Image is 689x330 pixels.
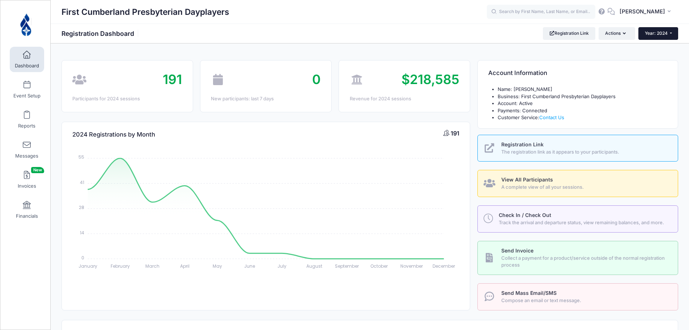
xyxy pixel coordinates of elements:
[615,4,678,20] button: [PERSON_NAME]
[350,95,459,103] div: Revenue for 2024 sessions
[0,8,51,42] a: First Cumberland Presbyterian Dayplayers
[79,204,84,210] tspan: 28
[498,114,667,121] li: Customer Service:
[31,167,44,173] span: New
[78,154,84,160] tspan: 55
[10,107,44,132] a: Reports
[18,183,36,189] span: Invoices
[13,93,41,99] span: Event Setup
[488,63,547,84] h4: Account Information
[451,130,459,137] span: 191
[499,212,551,218] span: Check In / Check Out
[61,30,140,37] h1: Registration Dashboard
[312,71,321,87] span: 0
[163,71,182,87] span: 191
[10,167,44,192] a: InvoicesNew
[306,263,322,269] tspan: August
[61,4,229,20] h1: First Cumberland Presbyterian Dayplayers
[213,263,222,269] tspan: May
[498,86,667,93] li: Name: [PERSON_NAME]
[477,205,678,233] a: Check In / Check Out Track the arrival and departure status, view remaining balances, and more.
[78,263,97,269] tspan: January
[501,297,670,304] span: Compose an email or text message.
[72,124,155,145] h4: 2024 Registrations by Month
[15,63,39,69] span: Dashboard
[645,30,668,36] span: Year: 2024
[18,123,35,129] span: Reports
[10,47,44,72] a: Dashboard
[111,263,130,269] tspan: February
[433,263,455,269] tspan: December
[400,263,423,269] tspan: November
[501,141,544,147] span: Registration Link
[501,255,670,269] span: Collect a payment for a product/service outside of the normal registration process
[477,135,678,162] a: Registration Link The registration link as it appears to your participants.
[277,263,286,269] tspan: July
[498,107,667,114] li: Payments: Connected
[499,219,669,226] span: Track the arrival and departure status, view remaining balances, and more.
[543,27,595,39] a: Registration Link
[501,176,553,183] span: View All Participants
[80,179,84,185] tspan: 41
[501,247,533,254] span: Send Invoice
[477,283,678,310] a: Send Mass Email/SMS Compose an email or text message.
[145,263,160,269] tspan: March
[10,77,44,102] a: Event Setup
[335,263,359,269] tspan: September
[12,11,39,38] img: First Cumberland Presbyterian Dayplayers
[501,290,557,296] span: Send Mass Email/SMS
[477,170,678,197] a: View All Participants A complete view of all your sessions.
[501,184,670,191] span: A complete view of all your sessions.
[244,263,255,269] tspan: June
[487,5,595,19] input: Search by First Name, Last Name, or Email...
[10,137,44,162] a: Messages
[81,255,84,261] tspan: 0
[539,114,564,120] a: Contact Us
[211,95,320,103] div: New participants: last 7 days
[498,93,667,100] li: Business: First Cumberland Presbyterian Dayplayers
[72,95,182,103] div: Participants for 2024 sessions
[477,241,678,275] a: Send Invoice Collect a payment for a product/service outside of the normal registration process
[80,229,84,235] tspan: 14
[498,100,667,107] li: Account: Active
[10,197,44,222] a: Financials
[638,27,678,39] button: Year: 2024
[620,8,665,16] span: [PERSON_NAME]
[180,263,190,269] tspan: April
[16,213,38,219] span: Financials
[501,149,670,156] span: The registration link as it appears to your participants.
[15,153,38,159] span: Messages
[401,71,459,87] span: $218,585
[599,27,635,39] button: Actions
[370,263,388,269] tspan: October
